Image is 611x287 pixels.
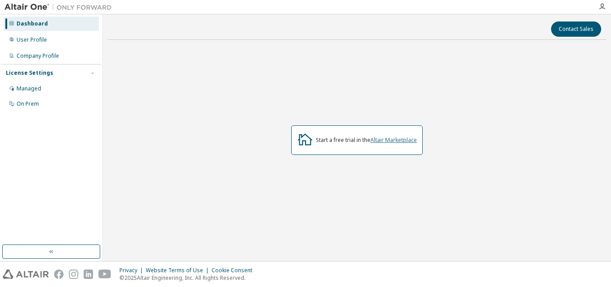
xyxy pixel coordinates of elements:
[17,100,39,107] div: On Prem
[17,52,59,60] div: Company Profile
[69,270,78,279] img: instagram.svg
[4,3,116,12] img: Altair One
[54,270,64,279] img: facebook.svg
[17,36,47,43] div: User Profile
[551,21,601,37] button: Contact Sales
[370,136,417,144] a: Altair Marketplace
[84,270,93,279] img: linkedin.svg
[6,69,53,77] div: License Settings
[316,137,417,144] div: Start a free trial in the
[3,270,49,279] img: altair_logo.svg
[119,274,258,282] p: © 2025 Altair Engineering, Inc. All Rights Reserved.
[17,85,41,92] div: Managed
[212,267,258,274] div: Cookie Consent
[146,267,212,274] div: Website Terms of Use
[119,267,146,274] div: Privacy
[98,270,111,279] img: youtube.svg
[17,20,48,27] div: Dashboard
